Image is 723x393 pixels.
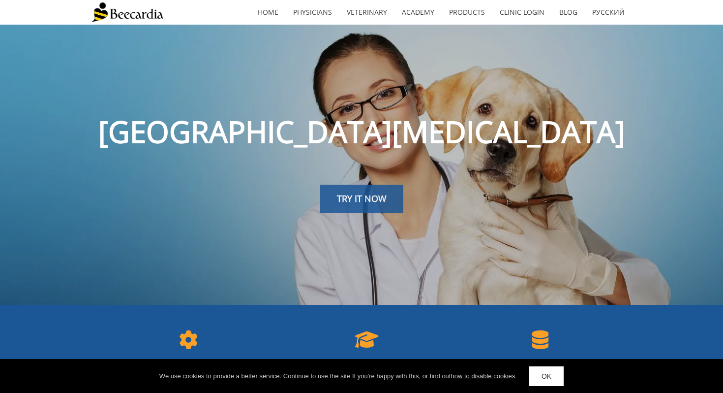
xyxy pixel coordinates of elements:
[98,111,625,152] span: [GEOGRAPHIC_DATA][MEDICAL_DATA]
[250,1,286,24] a: home
[159,371,517,381] div: We use cookies to provide a better service. Continue to use the site If you're happy with this, o...
[442,1,492,24] a: Products
[529,366,564,386] a: OK
[585,1,632,24] a: Русский
[91,2,163,22] img: Beecardia
[394,1,442,24] a: Academy
[476,354,605,375] span: Big Data Analytics
[331,354,404,375] span: Education
[337,193,387,204] span: TRY IT NOW
[155,354,222,375] span: Research
[339,1,394,24] a: Veterinary
[286,1,339,24] a: Physicians
[320,185,403,213] a: TRY IT NOW
[451,372,515,380] a: how to disable cookies
[492,1,552,24] a: Clinic Login
[552,1,585,24] a: Blog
